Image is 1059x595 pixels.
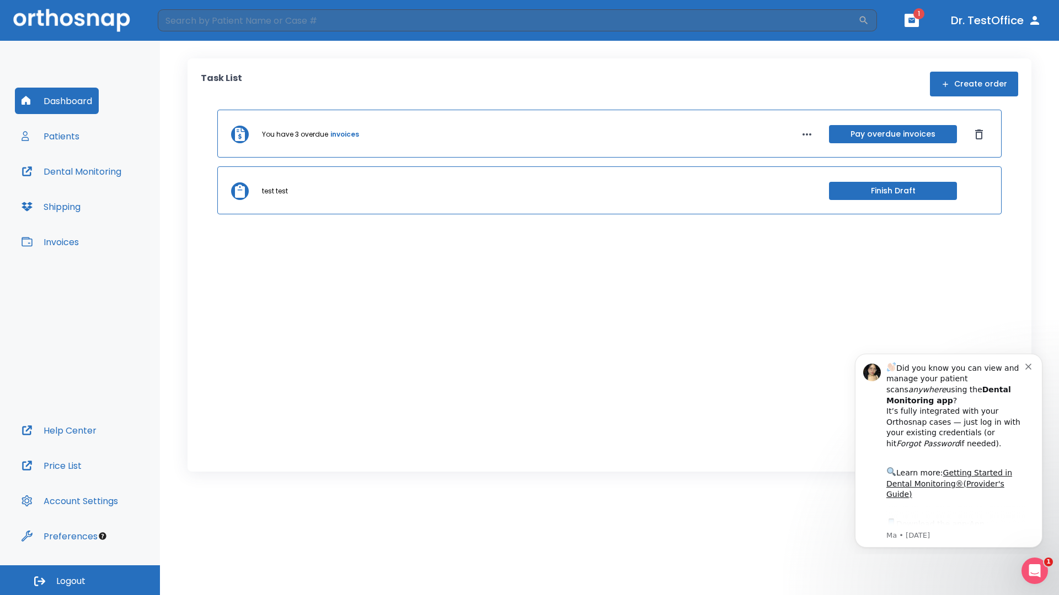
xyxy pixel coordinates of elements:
[15,158,128,185] button: Dental Monitoring
[48,176,146,196] a: App Store
[48,187,187,197] p: Message from Ma, sent 4w ago
[930,72,1018,96] button: Create order
[262,186,288,196] p: test test
[15,123,86,149] button: Patients
[15,417,103,443] button: Help Center
[15,229,85,255] button: Invoices
[262,129,328,139] p: You have 3 overdue
[1044,558,1053,566] span: 1
[829,182,957,200] button: Finish Draft
[829,125,957,143] button: Pay overdue invoices
[15,488,125,514] button: Account Settings
[970,126,988,143] button: Dismiss
[15,193,87,220] button: Shipping
[98,531,108,541] div: Tooltip anchor
[838,344,1059,554] iframe: Intercom notifications message
[201,72,242,96] p: Task List
[15,523,104,549] button: Preferences
[15,88,99,114] button: Dashboard
[48,173,187,229] div: Download the app: | ​ Let us know if you need help getting started!
[158,9,858,31] input: Search by Patient Name or Case #
[15,452,88,479] button: Price List
[330,129,359,139] a: invoices
[1021,558,1048,584] iframe: Intercom live chat
[13,9,130,31] img: Orthosnap
[187,17,196,26] button: Dismiss notification
[913,8,924,19] span: 1
[56,575,85,587] span: Logout
[946,10,1046,30] button: Dr. TestOffice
